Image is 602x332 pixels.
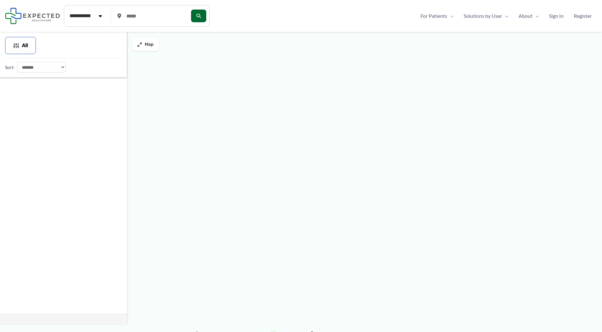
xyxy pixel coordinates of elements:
span: Map [145,42,154,47]
span: Menu Toggle [447,11,453,21]
a: AboutMenu Toggle [513,11,544,21]
label: Sort: [5,63,15,72]
a: Register [569,11,597,21]
img: Expected Healthcare Logo - side, dark font, small [5,8,60,24]
span: All [22,43,28,48]
span: Menu Toggle [502,11,508,21]
a: Solutions by UserMenu Toggle [459,11,513,21]
span: Solutions by User [464,11,502,21]
button: All [5,37,36,54]
img: Maximize [137,42,142,47]
span: For Patients [420,11,447,21]
a: Sign In [544,11,569,21]
button: Map [132,38,159,51]
img: Filter [13,42,19,49]
a: For PatientsMenu Toggle [415,11,459,21]
span: Register [574,11,592,21]
span: Sign In [549,11,564,21]
span: About [519,11,533,21]
span: Menu Toggle [533,11,539,21]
